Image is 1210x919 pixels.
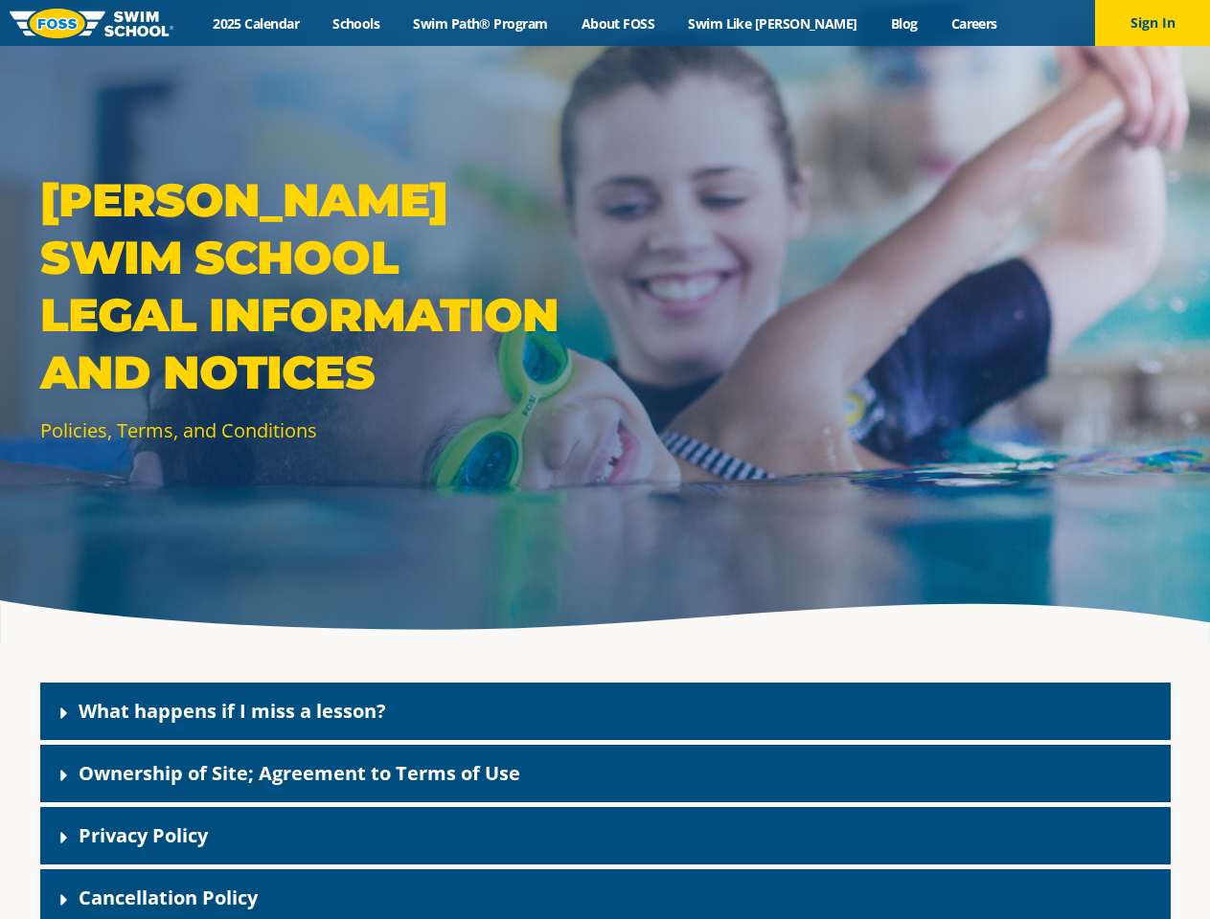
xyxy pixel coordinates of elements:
[874,14,934,33] a: Blog
[672,14,875,33] a: Swim Like [PERSON_NAME]
[79,885,258,910] a: Cancellation Policy
[40,416,596,444] p: Policies, Terms, and Conditions
[564,14,672,33] a: About FOSS
[79,760,520,786] a: Ownership of Site; Agreement to Terms of Use
[196,14,316,33] a: 2025 Calendar
[316,14,397,33] a: Schools
[79,698,386,724] a: What happens if I miss a lesson?
[40,171,596,401] p: [PERSON_NAME] Swim School Legal Information and Notices
[397,14,564,33] a: Swim Path® Program
[79,822,208,848] a: Privacy Policy
[40,683,1171,740] div: What happens if I miss a lesson?
[40,745,1171,802] div: Ownership of Site; Agreement to Terms of Use
[40,807,1171,864] div: Privacy Policy
[934,14,1014,33] a: Careers
[10,9,173,38] img: FOSS Swim School Logo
